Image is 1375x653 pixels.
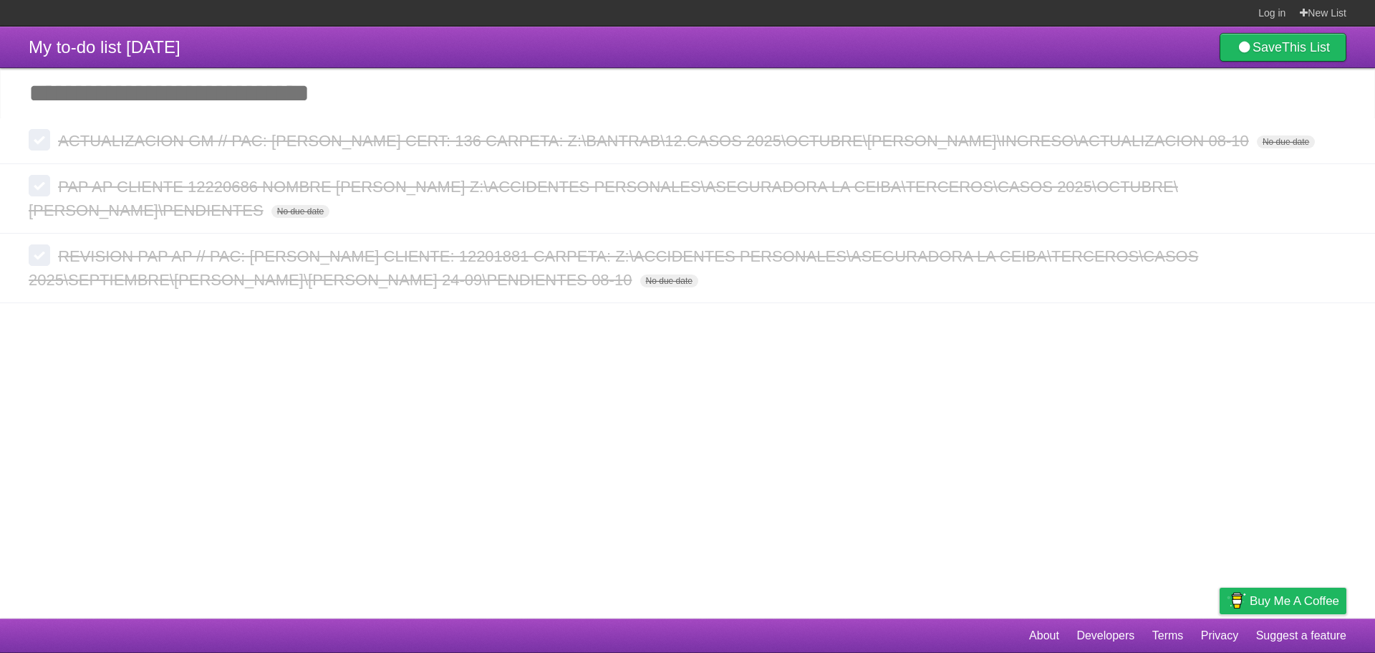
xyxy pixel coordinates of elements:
a: Terms [1152,622,1184,649]
span: REVISION PAP AP // PAC: [PERSON_NAME] CLIENTE: 12201881 CARPETA: Z:\ACCIDENTES PERSONALES\ASEGURA... [29,247,1198,289]
label: Done [29,129,50,151]
span: My to-do list [DATE] [29,37,180,57]
a: Buy me a coffee [1220,588,1346,614]
span: No due date [1257,135,1315,148]
a: SaveThis List [1220,33,1346,62]
a: Suggest a feature [1256,622,1346,649]
span: PAP AP CLIENTE 12220686 NOMBRE [PERSON_NAME] Z:\ACCIDENTES PERSONALES\ASEGURADORA LA CEIBA\TERCER... [29,178,1178,219]
span: ACTUALIZACION GM // PAC: [PERSON_NAME] CERT: 136 CARPETA: Z:\BANTRAB\12.CASOS 2025\OCTUBRE\[PERSO... [58,132,1253,150]
label: Done [29,175,50,196]
span: Buy me a coffee [1250,588,1339,614]
b: This List [1282,40,1330,54]
span: No due date [640,275,698,287]
a: About [1029,622,1059,649]
a: Developers [1076,622,1134,649]
a: Privacy [1201,622,1238,649]
label: Done [29,244,50,266]
img: Buy me a coffee [1227,588,1246,613]
span: No due date [271,205,329,218]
